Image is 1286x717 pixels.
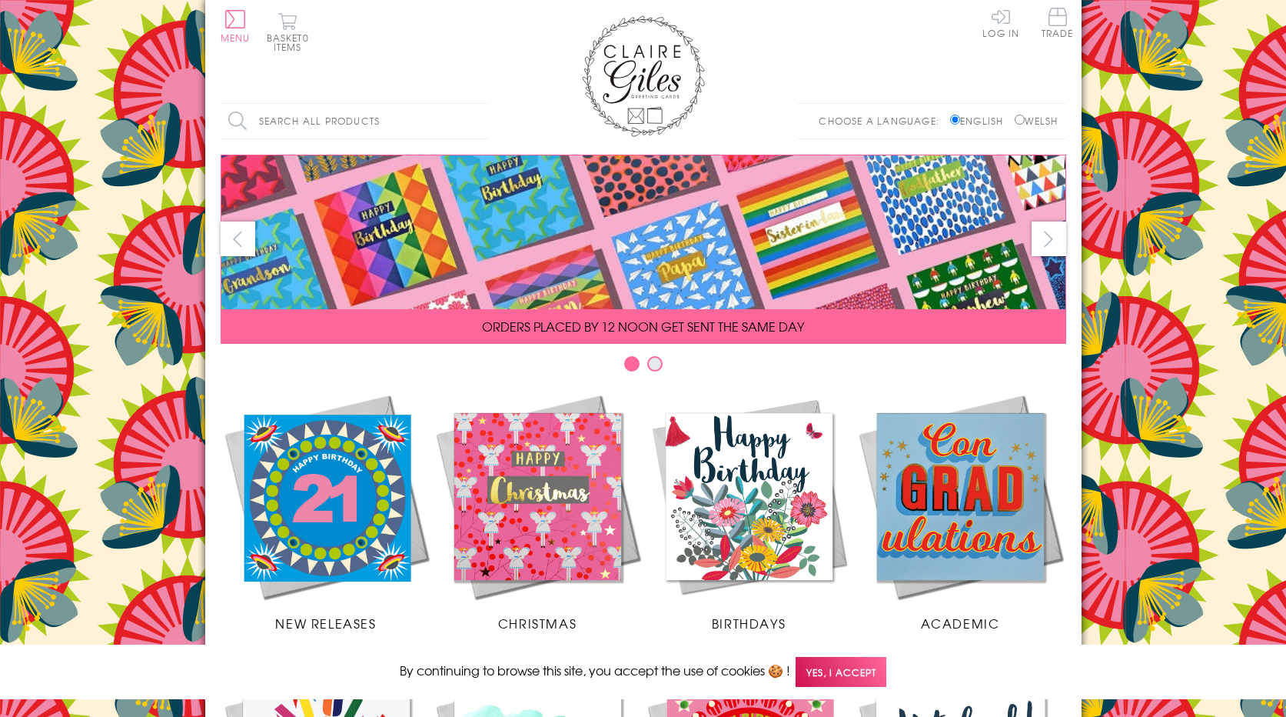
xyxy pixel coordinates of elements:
span: Birthdays [712,614,786,632]
span: Academic [921,614,1000,632]
a: Trade [1042,8,1074,41]
a: New Releases [221,391,432,632]
a: Birthdays [643,391,855,632]
a: Academic [855,391,1066,632]
span: New Releases [275,614,376,632]
button: Carousel Page 1 (Current Slide) [624,356,640,372]
span: Trade [1042,8,1074,38]
button: Menu [221,10,251,42]
span: ORDERS PLACED BY 12 NOON GET SENT THE SAME DAY [482,317,804,335]
label: English [950,114,1011,128]
a: Christmas [432,391,643,632]
button: prev [221,222,255,256]
label: Welsh [1015,114,1058,128]
button: next [1032,222,1066,256]
img: Claire Giles Greetings Cards [582,15,705,137]
button: Carousel Page 2 [647,356,663,372]
p: Choose a language: [819,114,947,128]
input: English [950,115,960,125]
input: Search [474,104,490,138]
input: Search all products [221,104,490,138]
span: 0 items [274,31,309,54]
span: Menu [221,31,251,45]
input: Welsh [1015,115,1025,125]
div: Carousel Pagination [221,355,1066,379]
span: Christmas [498,614,577,632]
a: Log In [982,8,1019,38]
span: Yes, I accept [796,657,886,687]
button: Basket0 items [267,12,309,52]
